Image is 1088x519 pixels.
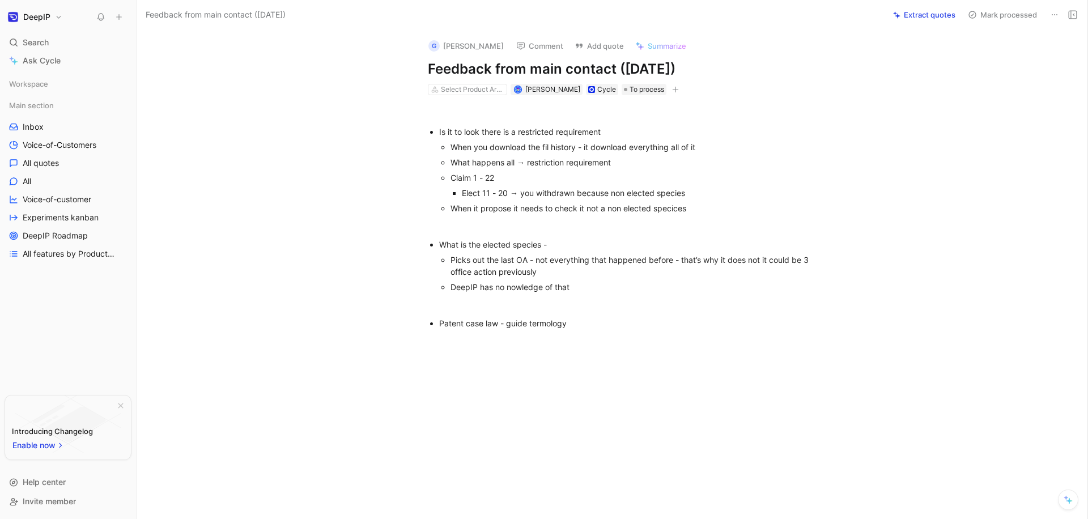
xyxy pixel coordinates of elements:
[428,40,440,52] div: G
[569,38,629,54] button: Add quote
[23,139,96,151] span: Voice-of-Customers
[5,118,131,135] a: Inbox
[597,84,616,95] div: Cycle
[12,424,93,438] div: Introducing Changelog
[450,172,820,184] div: Claim 1 - 22
[423,37,509,54] button: G[PERSON_NAME]
[5,97,131,114] div: Main section
[12,439,57,452] span: Enable now
[450,141,820,153] div: When you download the fil history - it download everything all of it
[462,187,820,199] div: Elect 11 - 20 → you withdrawn because non elected species
[23,496,76,506] span: Invite member
[23,230,88,241] span: DeepIP Roadmap
[23,121,44,133] span: Inbox
[23,212,99,223] span: Experiments kanban
[9,100,54,111] span: Main section
[146,8,286,22] span: Feedback from main contact ([DATE])
[5,34,131,51] div: Search
[23,248,117,259] span: All features by Product area
[23,176,31,187] span: All
[5,493,131,510] div: Invite member
[15,395,121,453] img: bg-BLZuj68n.svg
[5,52,131,69] a: Ask Cycle
[23,12,50,22] h1: DeepIP
[630,38,691,54] button: Summarize
[5,75,131,92] div: Workspace
[515,87,521,93] img: avatar
[5,155,131,172] a: All quotes
[23,158,59,169] span: All quotes
[5,97,131,262] div: Main sectionInboxVoice-of-CustomersAll quotesAllVoice-of-customerExperiments kanbanDeepIP Roadmap...
[23,54,61,67] span: Ask Cycle
[450,156,820,168] div: What happens all → restriction requirement
[439,239,820,250] div: What is the elected species -
[5,173,131,190] a: All
[441,84,504,95] div: Select Product Areas
[439,317,820,329] div: Patent case law - guide termology
[23,36,49,49] span: Search
[5,227,131,244] a: DeepIP Roadmap
[963,7,1042,23] button: Mark processed
[439,126,820,138] div: Is it to look there is a restricted requirement
[450,281,820,293] div: DeepIP has no nowledge of that
[450,254,820,278] div: Picks out the last OA - not everything that happened before - that’s why it does not it could be ...
[5,209,131,226] a: Experiments kanban
[7,11,19,23] img: DeepIP
[9,78,48,90] span: Workspace
[511,38,568,54] button: Comment
[450,202,820,214] div: When it propose it needs to check it not a non elected specices
[888,7,960,23] button: Extract quotes
[5,245,131,262] a: All features by Product area
[5,9,65,25] button: DeepIPDeepIP
[23,477,66,487] span: Help center
[622,84,666,95] div: To process
[630,84,664,95] span: To process
[12,438,65,453] button: Enable now
[648,41,686,51] span: Summarize
[5,474,131,491] div: Help center
[5,137,131,154] a: Voice-of-Customers
[428,60,820,78] h1: Feedback from main contact ([DATE])
[23,194,91,205] span: Voice-of-customer
[525,85,580,93] span: [PERSON_NAME]
[5,191,131,208] a: Voice-of-customer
